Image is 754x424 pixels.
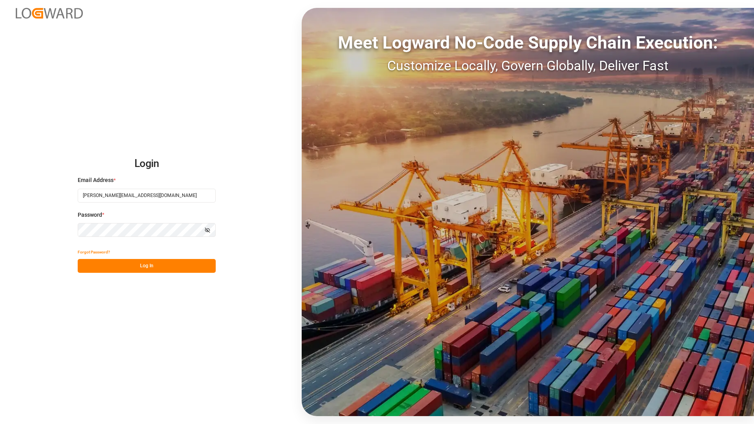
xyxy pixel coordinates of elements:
[78,151,216,176] h2: Login
[78,189,216,203] input: Enter your email
[78,211,102,219] span: Password
[302,56,754,76] div: Customize Locally, Govern Globally, Deliver Fast
[302,30,754,56] div: Meet Logward No-Code Supply Chain Execution:
[78,259,216,273] button: Log In
[78,176,114,184] span: Email Address
[16,8,83,19] img: Logward_new_orange.png
[78,245,110,259] button: Forgot Password?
